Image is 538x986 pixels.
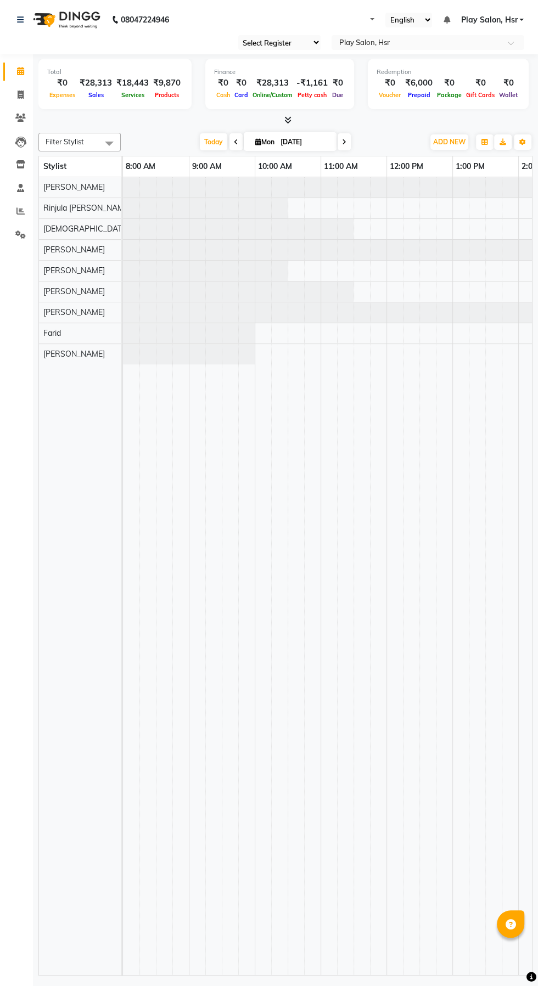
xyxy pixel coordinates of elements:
span: Filter Stylist [46,137,84,146]
span: Wallet [497,91,520,99]
a: 1:00 PM [453,159,487,174]
span: [DEMOGRAPHIC_DATA][PERSON_NAME] [43,224,190,234]
div: ₹28,313 [77,77,114,89]
b: 08047224946 [121,4,169,35]
span: Services [119,91,147,99]
div: ₹0 [377,77,403,89]
div: -₹1,161 [294,77,330,89]
a: 8:00 AM [123,159,158,174]
span: Gift Cards [464,91,497,99]
div: ₹0 [464,77,497,89]
span: Petty cash [295,91,329,99]
img: logo [28,4,103,35]
span: Mon [253,138,277,146]
span: Cash [214,91,232,99]
div: ₹6,000 [403,77,435,89]
span: [PERSON_NAME] [43,182,105,192]
div: ₹0 [214,77,232,89]
a: 9:00 AM [189,159,225,174]
a: 11:00 AM [321,159,361,174]
span: Package [435,91,464,99]
span: [PERSON_NAME] [43,266,105,275]
span: Due [330,91,345,99]
span: Products [153,91,181,99]
span: [PERSON_NAME] [43,307,105,317]
span: [PERSON_NAME] [43,286,105,296]
div: Redemption [377,67,520,77]
span: Voucher [377,91,403,99]
div: Total [47,67,183,77]
span: Sales [86,91,106,99]
span: Online/Custom [250,91,294,99]
div: ₹28,313 [250,77,294,89]
span: Today [200,133,227,150]
span: Stylist [43,161,66,171]
span: Expenses [47,91,77,99]
div: ₹0 [47,77,77,89]
span: [PERSON_NAME] [43,245,105,255]
div: ₹0 [330,77,345,89]
div: ₹9,870 [151,77,183,89]
a: 10:00 AM [255,159,295,174]
div: Finance [214,67,345,77]
span: Prepaid [406,91,433,99]
a: 12:00 PM [387,159,426,174]
div: ₹0 [232,77,250,89]
span: ADD NEW [433,138,466,146]
span: Farid [43,328,61,338]
div: ₹0 [497,77,520,89]
div: ₹18,443 [114,77,151,89]
div: ₹0 [435,77,464,89]
span: Rinjula [PERSON_NAME] [43,203,131,213]
span: [PERSON_NAME] [43,349,105,359]
input: 2025-09-01 [277,134,332,150]
button: ADD NEW [430,134,468,150]
span: Card [232,91,250,99]
span: Play Salon, Hsr [461,14,517,26]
